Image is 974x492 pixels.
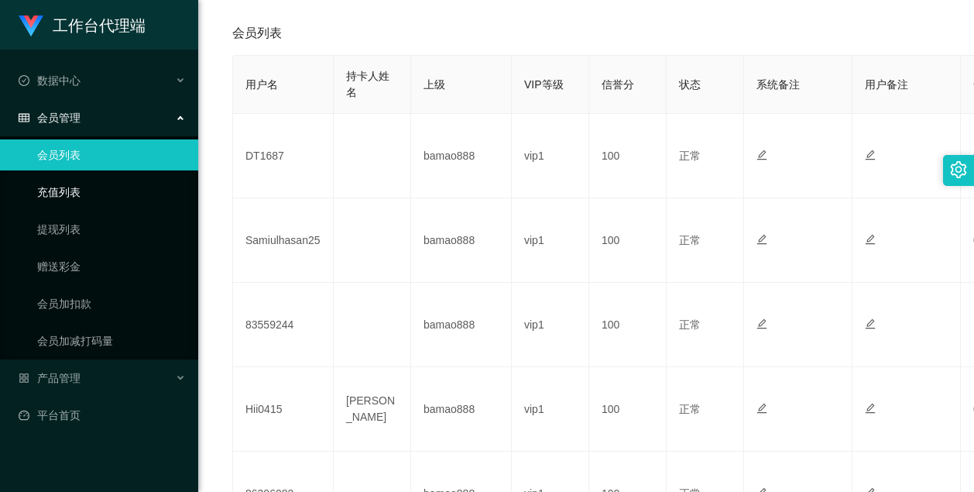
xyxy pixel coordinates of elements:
span: 用户备注 [865,78,908,91]
i: 图标: edit [865,318,876,329]
span: 正常 [679,234,701,246]
i: 图标: edit [756,318,767,329]
h1: 工作台代理端 [53,1,146,50]
i: 图标: edit [865,234,876,245]
i: 图标: edit [756,150,767,160]
span: 用户名 [245,78,278,91]
td: DT1687 [233,114,334,198]
span: 会员管理 [19,112,81,124]
span: 上级 [424,78,445,91]
i: 图标: check-circle-o [19,75,29,86]
span: 产品管理 [19,372,81,384]
i: 图标: table [19,112,29,123]
img: logo.9652507e.png [19,15,43,37]
td: 83559244 [233,283,334,367]
i: 图标: edit [756,234,767,245]
a: 会员加扣款 [37,288,186,319]
a: 充值列表 [37,177,186,208]
i: 图标: setting [950,161,967,178]
span: 正常 [679,318,701,331]
span: 数据中心 [19,74,81,87]
td: bamao888 [411,283,512,367]
i: 图标: edit [756,403,767,414]
a: 提现列表 [37,214,186,245]
span: 状态 [679,78,701,91]
span: 正常 [679,403,701,415]
td: bamao888 [411,367,512,452]
td: 100 [589,283,667,367]
span: 持卡人姓名 [346,70,389,98]
td: vip1 [512,283,589,367]
a: 会员加减打码量 [37,325,186,356]
td: vip1 [512,367,589,452]
td: Hii0415 [233,367,334,452]
td: vip1 [512,198,589,283]
i: 图标: appstore-o [19,373,29,384]
a: 赠送彩金 [37,251,186,282]
i: 图标: edit [865,403,876,414]
td: [PERSON_NAME] [334,367,411,452]
i: 图标: edit [865,150,876,160]
td: vip1 [512,114,589,198]
span: 信誉分 [602,78,634,91]
span: 正常 [679,150,701,162]
td: Samiulhasan25 [233,198,334,283]
td: 100 [589,114,667,198]
span: 系统备注 [756,78,800,91]
td: 100 [589,367,667,452]
td: 100 [589,198,667,283]
span: VIP等级 [524,78,564,91]
a: 工作台代理端 [19,19,146,31]
td: bamao888 [411,198,512,283]
a: 会员列表 [37,139,186,170]
a: 图标: dashboard平台首页 [19,400,186,431]
td: bamao888 [411,114,512,198]
span: 会员列表 [232,24,282,43]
